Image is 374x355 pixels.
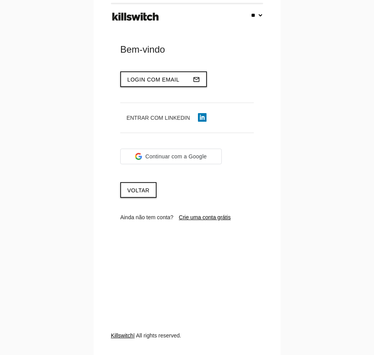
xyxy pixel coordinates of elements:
[120,149,222,164] div: Continuar com a Google
[120,111,213,125] button: Entrar com LinkedIn
[126,115,190,121] span: Entrar com LinkedIn
[179,214,231,220] a: Crie uma conta grátis
[120,71,207,87] button: Login com emailmail_outline
[110,10,160,24] img: ks-logo-black-footer.png
[145,153,207,161] span: Continuar com a Google
[127,76,180,83] span: Login com email
[120,182,157,198] a: Voltar
[111,332,263,355] div: | All rights reserved.
[193,72,200,87] i: mail_outline
[198,113,207,122] img: linkedin-icon.png
[120,43,254,56] div: Bem-vindo
[111,332,134,339] a: Killswitch
[120,214,173,220] span: Ainda não tem conta?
